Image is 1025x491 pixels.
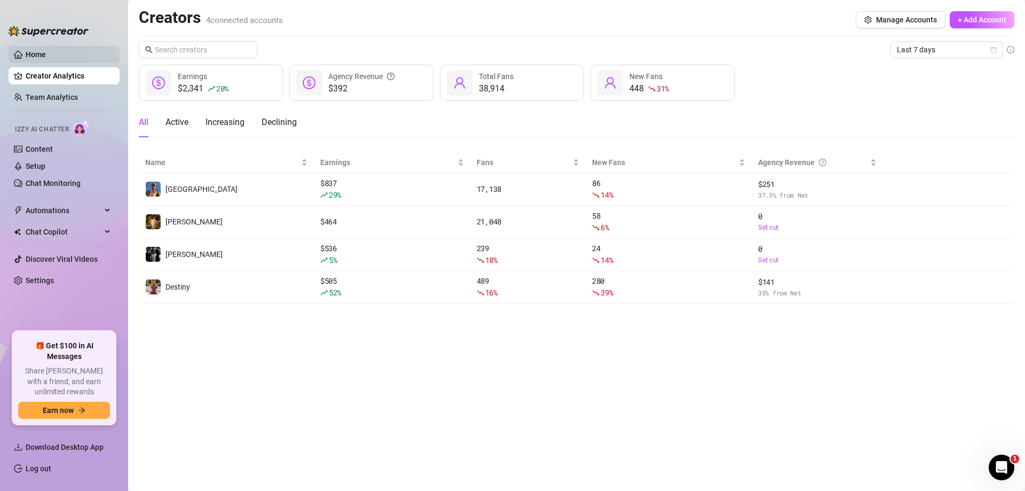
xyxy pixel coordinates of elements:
span: dollar-circle [303,76,316,89]
span: 5 % [329,255,337,265]
a: Content [26,145,53,153]
span: + Add Account [958,15,1006,24]
span: Chat Copilot [26,223,101,240]
span: 14 % [601,190,613,200]
input: Search creators [155,44,242,56]
span: user [604,76,617,89]
div: 17,138 [477,183,579,195]
th: Earnings [314,152,470,173]
a: Log out [26,464,51,473]
span: fall [592,289,600,297]
span: Izzy AI Chatter [15,124,69,135]
img: Marvin [146,214,161,229]
span: setting [864,16,872,24]
a: Settings [26,276,54,285]
span: Share [PERSON_NAME] with a friend, and earn unlimited rewards [18,366,110,398]
a: Set cut [758,222,877,233]
span: fall [592,224,600,231]
span: user [453,76,466,89]
span: calendar [990,46,997,53]
iframe: Intercom live chat [989,455,1014,480]
img: Destiny [146,279,161,294]
img: Chat Copilot [14,228,21,236]
span: 39 % [601,287,613,298]
th: New Fans [586,152,752,173]
div: $ 505 [320,275,464,299]
div: $ 837 [320,177,464,201]
span: rise [320,256,328,264]
div: 21,048 [477,216,579,228]
span: rise [320,191,328,199]
span: Last 7 days [897,42,996,58]
button: + Add Account [950,11,1014,28]
div: 489 [477,275,579,299]
div: 280 [592,275,745,299]
span: $ 141 [758,276,877,288]
span: $392 [328,82,395,95]
span: 20 % [216,83,228,93]
span: Download Desktop App [26,443,104,451]
span: New Fans [629,72,663,81]
span: question-circle [387,71,395,82]
a: Chat Monitoring [26,179,81,188]
span: 35 % from Net [758,288,877,298]
button: Manage Accounts [856,11,945,28]
span: fall [477,256,484,264]
div: 0 [758,211,877,233]
span: [GEOGRAPHIC_DATA] [165,185,238,193]
span: Automations [26,202,101,219]
div: $ 464 [320,216,464,228]
div: 38,914 [479,82,514,95]
span: Fans [477,157,571,168]
div: 86 [592,177,745,201]
div: 239 [477,243,579,266]
div: 58 [592,210,745,233]
span: info-circle [1007,46,1014,53]
div: Active [165,116,188,129]
div: Declining [262,116,297,129]
div: $2,341 [178,82,228,95]
span: fall [477,289,484,297]
a: Setup [26,162,45,170]
div: Agency Revenue [328,71,395,82]
span: search [145,46,153,53]
span: 37.5 % from Net [758,190,877,200]
span: $ 251 [758,178,877,190]
span: Destiny [165,283,190,291]
th: Fans [470,152,586,173]
span: 14 % [601,255,613,265]
th: Name [139,152,314,173]
span: rise [208,85,215,92]
span: Manage Accounts [876,15,937,24]
span: arrow-right [78,407,85,414]
button: Earn nowarrow-right [18,402,110,419]
span: Name [145,157,299,168]
a: Home [26,50,46,59]
span: Earnings [320,157,455,168]
h2: Creators [139,7,283,28]
div: Increasing [206,116,245,129]
span: 🎁 Get $100 in AI Messages [18,341,110,362]
span: download [14,443,22,451]
span: 1 [1011,455,1019,463]
img: Dallas [146,182,161,197]
span: thunderbolt [14,206,22,215]
span: 29 % [329,190,341,200]
a: Creator Analytics [26,67,111,84]
span: rise [320,289,328,297]
span: fall [592,256,600,264]
span: Earnings [178,72,207,81]
a: Discover Viral Videos [26,255,98,263]
span: fall [648,85,656,92]
span: dollar-circle [152,76,165,89]
div: $ 536 [320,243,464,266]
div: 448 [629,82,669,95]
div: 24 [592,243,745,266]
span: 31 % [657,83,669,93]
a: Set cut [758,255,877,266]
span: Earn now [43,406,74,415]
div: 0 [758,243,877,266]
span: 52 % [329,287,341,298]
img: AI Chatter [73,120,90,136]
div: Agency Revenue [758,157,868,168]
